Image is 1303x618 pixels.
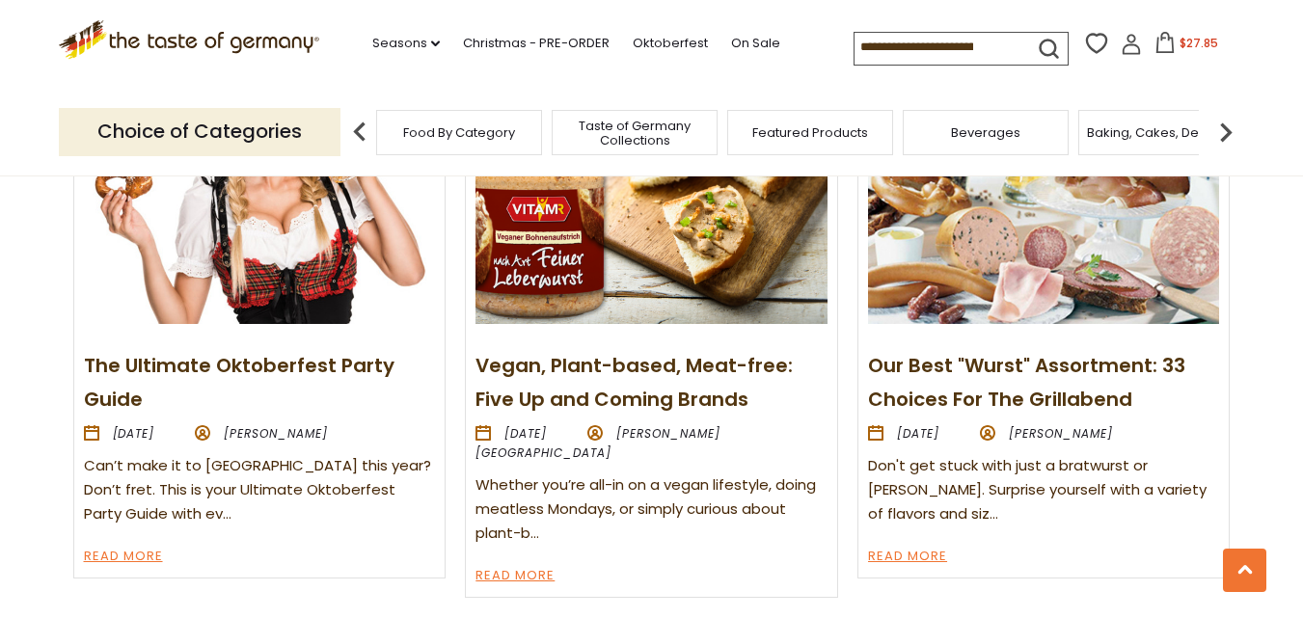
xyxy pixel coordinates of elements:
[84,352,394,413] a: The Ultimate Oktoberfest Party Guide
[633,33,708,54] a: Oktoberfest
[224,425,328,442] span: [PERSON_NAME]
[504,425,547,442] time: [DATE]
[372,33,440,54] a: Seasons
[1146,32,1228,61] button: $27.85
[84,454,435,526] div: Can’t make it to [GEOGRAPHIC_DATA] this year? Don’t fret. This is your Ultimate Oktoberfest Party...
[84,60,435,323] img: The Ultimate Oktoberfest Party Guide
[868,60,1219,323] img: Our Best "Wurst" Assortment: 33 Choices For The Grillabend
[731,33,780,54] a: On Sale
[1009,425,1113,442] span: [PERSON_NAME]
[951,125,1020,140] a: Beverages
[403,125,515,140] a: Food By Category
[868,352,1185,413] a: Our Best "Wurst" Assortment: 33 Choices For The Grillabend
[752,125,868,140] a: Featured Products
[1180,35,1218,51] span: $27.85
[868,454,1219,526] div: Don't get stuck with just a bratwurst or [PERSON_NAME]. Surprise yourself with a variety of flavo...
[463,33,610,54] a: Christmas - PRE-ORDER
[557,119,712,148] a: Taste of Germany Collections
[868,546,947,569] a: Read More
[475,352,793,413] a: Vegan, Plant-based, Meat-free: Five Up and Coming Brands
[113,425,155,442] time: [DATE]
[897,425,939,442] time: [DATE]
[475,565,555,588] a: Read More
[1207,113,1245,151] img: next arrow
[59,108,340,155] p: Choice of Categories
[84,546,163,569] a: Read More
[475,473,827,546] div: Whether you’re all-in on a vegan lifestyle, doing meatless Mondays, or simply curious about plant-b…
[340,113,379,151] img: previous arrow
[475,425,720,461] span: [PERSON_NAME][GEOGRAPHIC_DATA]
[1087,125,1236,140] a: Baking, Cakes, Desserts
[475,60,827,323] img: Vegan, Plant-based, Meat-free: Five Up and Coming Brands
